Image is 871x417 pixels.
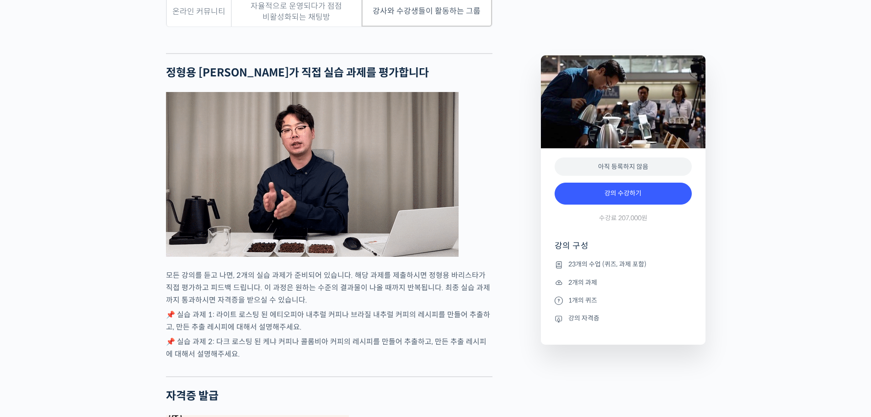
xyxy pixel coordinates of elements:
[555,183,692,205] a: 강의 수강하기
[555,277,692,288] li: 2개의 과제
[3,290,60,313] a: 홈
[555,240,692,259] h4: 강의 구성
[166,269,492,306] p: 모든 강의를 듣고 나면, 2개의 실습 과제가 준비되어 있습니다. 해당 과제를 제출하시면 정형용 바리스타가 직접 평가하고 피드백 드립니다. 이 과정은 원하는 수준의 결과물이 나...
[141,304,152,311] span: 설정
[555,313,692,324] li: 강의 자격증
[84,304,95,312] span: 대화
[118,290,176,313] a: 설정
[166,389,219,403] strong: 자격증 발급
[166,66,429,80] strong: 정형용 [PERSON_NAME]가 직접 실습 과제를 평가합니다
[555,157,692,176] div: 아직 등록하지 않음
[166,309,492,333] p: 📌 실습 과제 1: 라이트 로스팅 된 에티오피아 내추럴 커피나 브라질 내추럴 커피의 레시피를 만들어 추출하고, 만든 추출 레시피에 대해서 설명 해주세요.
[166,336,492,360] p: 📌 실습 과제 2: 다크 로스팅 된 케냐 커피나 콜롬비아 커피의 레시피를 만들어 추출하고, 만든 추출 레시피에 대해서 설명해주세요.
[555,259,692,270] li: 23개의 수업 (퀴즈, 과제 포함)
[599,214,647,222] span: 수강료 207,000원
[555,295,692,306] li: 1개의 퀴즈
[29,304,34,311] span: 홈
[60,290,118,313] a: 대화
